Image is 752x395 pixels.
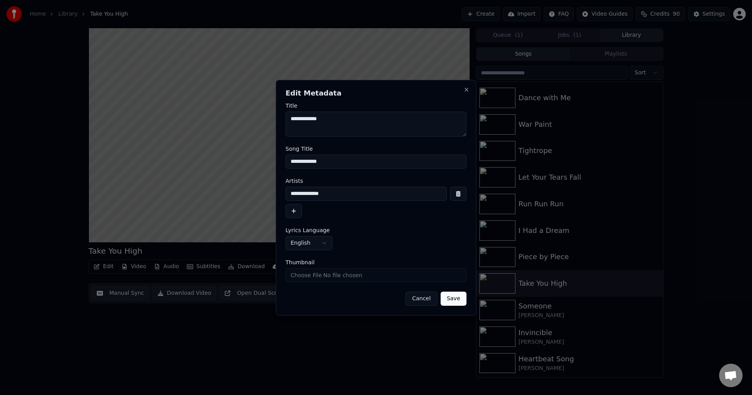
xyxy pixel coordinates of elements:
[286,260,315,265] span: Thumbnail
[441,292,466,306] button: Save
[405,292,437,306] button: Cancel
[286,146,466,152] label: Song Title
[286,103,466,108] label: Title
[286,227,330,233] span: Lyrics Language
[286,178,466,184] label: Artists
[286,90,466,97] h2: Edit Metadata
